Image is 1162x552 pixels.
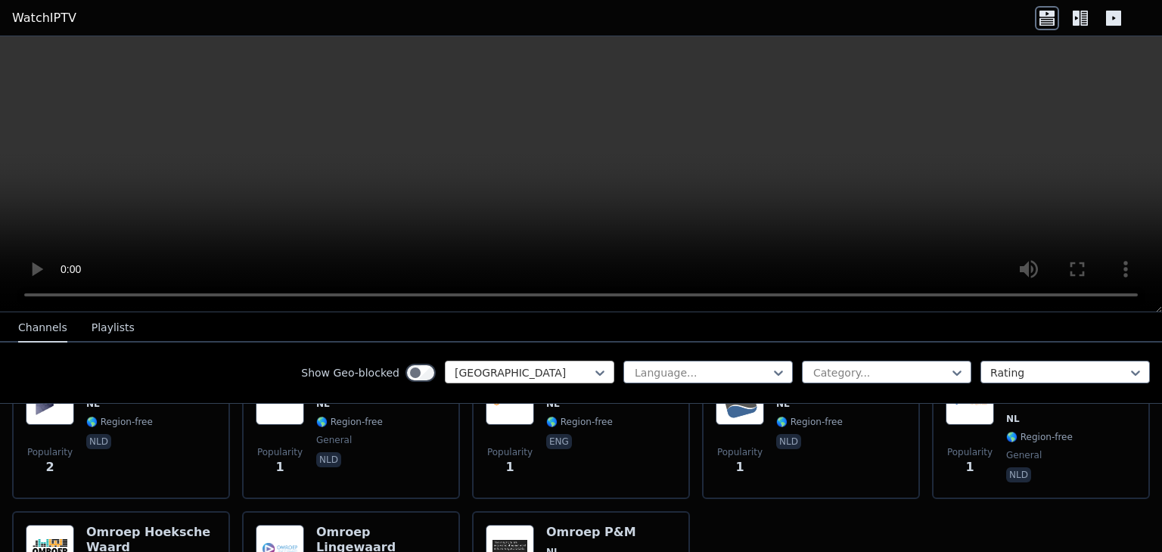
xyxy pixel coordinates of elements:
span: 1 [505,458,514,476]
label: Show Geo-blocked [301,365,399,380]
button: Channels [18,314,67,343]
span: 1 [275,458,284,476]
p: nld [1006,467,1031,482]
button: Playlists [92,314,135,343]
span: NL [316,398,330,410]
p: eng [546,434,572,449]
span: 🌎 Region-free [546,416,613,428]
p: nld [86,434,111,449]
span: NL [1006,413,1020,425]
span: NL [546,398,560,410]
p: nld [316,452,341,467]
span: 2 [45,458,54,476]
span: Popularity [487,446,533,458]
span: general [316,434,352,446]
span: 1 [735,458,744,476]
span: 🌎 Region-free [316,416,383,428]
span: Popularity [257,446,303,458]
span: NL [86,398,100,410]
span: 🌎 Region-free [86,416,153,428]
span: NL [776,398,790,410]
span: 🌎 Region-free [776,416,843,428]
p: nld [776,434,801,449]
h6: Omroep P&M [546,525,636,540]
span: general [1006,449,1042,461]
span: 1 [965,458,974,476]
span: Popularity [27,446,73,458]
a: WatchIPTV [12,9,76,27]
span: Popularity [947,446,993,458]
span: Popularity [717,446,763,458]
span: 🌎 Region-free [1006,431,1073,443]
